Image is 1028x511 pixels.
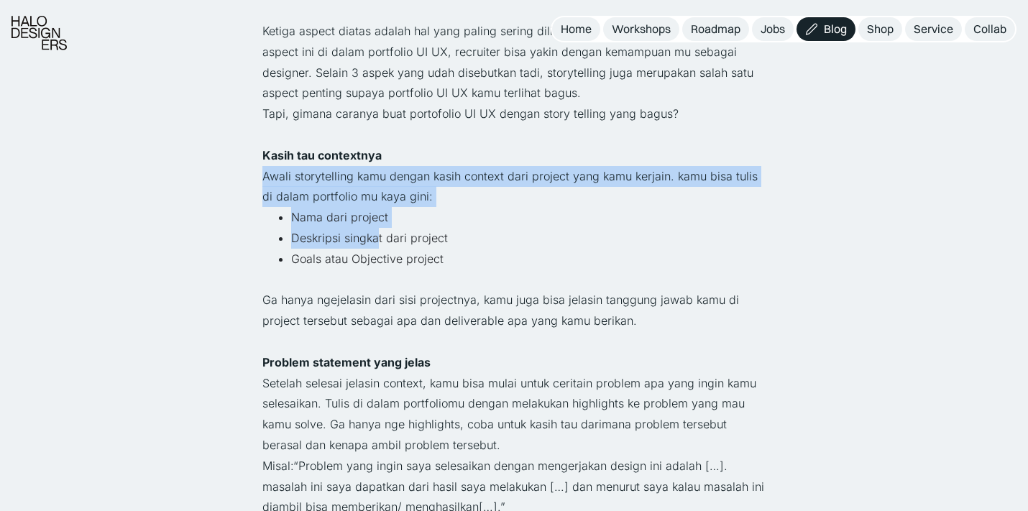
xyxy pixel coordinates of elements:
[262,21,766,103] p: Ketiga aspect diatas adalah hal yang paling sering diliat sama recruiter. Dengan adanya 3 aspect ...
[552,17,600,41] a: Home
[262,373,766,456] p: Setelah selesai jelasin context, kamu bisa mulai untuk ceritain problem apa yang ingin kamu seles...
[612,22,671,37] div: Workshops
[691,22,740,37] div: Roadmap
[752,17,794,41] a: Jobs
[761,22,785,37] div: Jobs
[824,22,847,37] div: Blog
[291,249,766,270] li: Goals atau Objective project
[682,17,749,41] a: Roadmap
[291,228,766,249] li: Deskripsi singkat dari project
[262,331,766,352] p: ‍
[262,148,382,162] strong: Kasih tau contextnya
[965,17,1015,41] a: Collab
[291,207,766,228] li: Nama dari project
[905,17,962,41] a: Service
[262,166,766,208] p: Awali storytelling kamu dengan kasih context dari project yang kamu kerjain. kamu bisa tulis di d...
[262,270,766,290] p: ‍
[561,22,592,37] div: Home
[262,103,766,124] p: Tapi, gimana caranya buat portofolio UI UX dengan story telling yang bagus?
[262,355,431,369] strong: Problem statement yang jelas
[797,17,855,41] a: Blog
[262,290,766,331] p: Ga hanya ngejelasin dari sisi projectnya, kamu juga bisa jelasin tanggung jawab kamu di project t...
[262,124,766,145] p: ‍
[914,22,953,37] div: Service
[867,22,894,37] div: Shop
[603,17,679,41] a: Workshops
[973,22,1006,37] div: Collab
[858,17,902,41] a: Shop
